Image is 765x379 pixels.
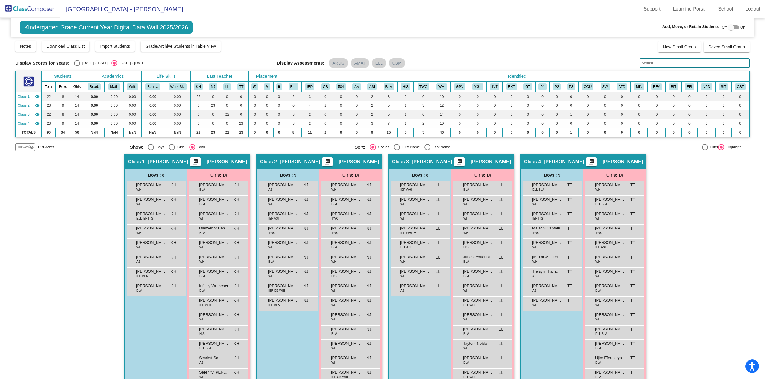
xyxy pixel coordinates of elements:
[60,4,183,14] span: [GEOGRAPHIC_DATA] - [PERSON_NAME]
[117,60,145,66] div: [DATE] - [DATE]
[719,83,728,90] button: SIT
[397,101,414,110] td: 1
[578,82,597,92] th: Counselor
[697,110,716,119] td: 0
[588,159,595,167] mat-icon: picture_as_pdf
[18,112,30,117] span: Class 3
[735,83,746,90] button: CST
[685,83,694,90] button: EFI
[380,92,397,101] td: 8
[648,82,666,92] th: Reading Interventions
[285,92,302,101] td: 2
[70,119,84,128] td: 14
[613,119,631,128] td: 0
[105,110,124,119] td: 0.00
[469,82,487,92] th: Young for Grade Level
[42,110,56,119] td: 22
[248,92,261,101] td: 0
[550,92,564,101] td: 0
[124,92,142,101] td: 0.00
[716,110,732,119] td: 0
[364,82,380,92] th: ASIAN
[124,101,142,110] td: 0.00
[578,101,597,110] td: 0
[451,119,469,128] td: 0
[70,92,84,101] td: 14
[124,119,142,128] td: 0.00
[248,82,261,92] th: Keep away students
[273,119,285,128] td: 0
[666,92,682,101] td: 0
[582,83,593,90] button: COU
[220,119,234,128] td: 0
[451,82,469,92] th: Good Parent Volunteer
[95,41,135,52] button: Import Students
[472,83,483,90] button: YGL
[613,82,631,92] th: Attendance Concerns
[285,101,302,110] td: 0
[397,82,414,92] th: HISPANIC
[164,92,191,101] td: 0.00
[206,119,220,128] td: 0
[487,101,503,110] td: 0
[18,94,30,99] span: Class 1
[389,58,405,68] mat-chip: CBM
[523,83,532,90] button: GT
[613,101,631,110] td: 0
[663,44,696,49] span: New Small Group
[648,92,666,101] td: 0
[535,119,550,128] td: 0
[261,110,273,119] td: 0
[194,83,202,90] button: KH
[220,110,234,119] td: 22
[145,83,160,90] button: Behav.
[658,41,701,52] button: New Small Group
[454,83,465,90] button: GPV
[564,110,578,119] td: 1
[716,101,732,110] td: 0
[70,110,84,119] td: 14
[451,101,469,110] td: 0
[490,83,499,90] button: INT
[697,92,716,101] td: 0
[261,101,273,110] td: 0
[397,110,414,119] td: 1
[47,44,85,49] span: Download Class List
[349,101,364,110] td: 0
[487,110,503,119] td: 0
[289,83,298,90] button: ELL
[503,82,520,92] th: Extrovert
[631,101,648,110] td: 0
[42,92,56,101] td: 22
[535,92,550,101] td: 0
[333,82,349,92] th: 504 Plan
[564,92,578,101] td: 0
[436,83,447,90] button: WHI
[285,119,302,128] td: 3
[469,119,487,128] td: 0
[433,92,451,101] td: 10
[105,92,124,101] td: 0.00
[70,101,84,110] td: 14
[234,119,248,128] td: 23
[318,92,333,101] td: 0
[741,4,765,14] a: Logout
[433,110,451,119] td: 14
[84,110,105,119] td: 0.00
[84,119,105,128] td: 0.00
[731,82,749,92] th: CST Process
[503,119,520,128] td: 0
[164,101,191,110] td: 0.00
[84,101,105,110] td: 0.00
[277,60,325,66] span: Display Assessments:
[704,41,750,52] button: Saved Small Group
[127,83,138,90] button: Writ.
[84,71,142,82] th: Academics
[105,101,124,110] td: 0.00
[535,82,550,92] th: Parent is hard to work with
[56,119,70,128] td: 9
[520,82,535,92] th: Gifted and Talented
[15,60,70,66] span: Display Scores for Years:
[631,119,648,128] td: 0
[503,92,520,101] td: 0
